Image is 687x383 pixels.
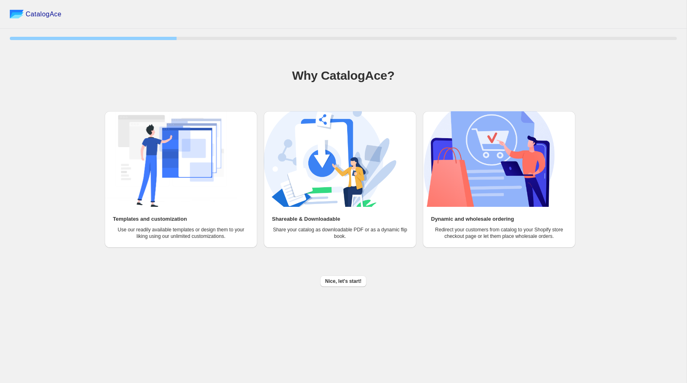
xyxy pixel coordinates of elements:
button: Nice, let's start! [320,275,366,287]
img: Templates and customization [105,111,237,207]
span: Nice, let's start! [325,278,361,284]
h2: Dynamic and wholesale ordering [431,215,514,223]
span: CatalogAce [26,10,62,18]
p: Use our readily available templates or design them to your liking using our unlimited customizati... [113,226,249,240]
h2: Shareable & Downloadable [272,215,340,223]
h1: Why CatalogAce? [10,67,677,84]
p: Share your catalog as downloadable PDF or as a dynamic flip book. [272,226,408,240]
h2: Templates and customization [113,215,187,223]
img: Dynamic and wholesale ordering [423,111,555,207]
p: Redirect your customers from catalog to your Shopify store checkout page or let them place wholes... [431,226,567,240]
img: catalog ace [10,10,24,18]
img: Shareable & Downloadable [264,111,396,207]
